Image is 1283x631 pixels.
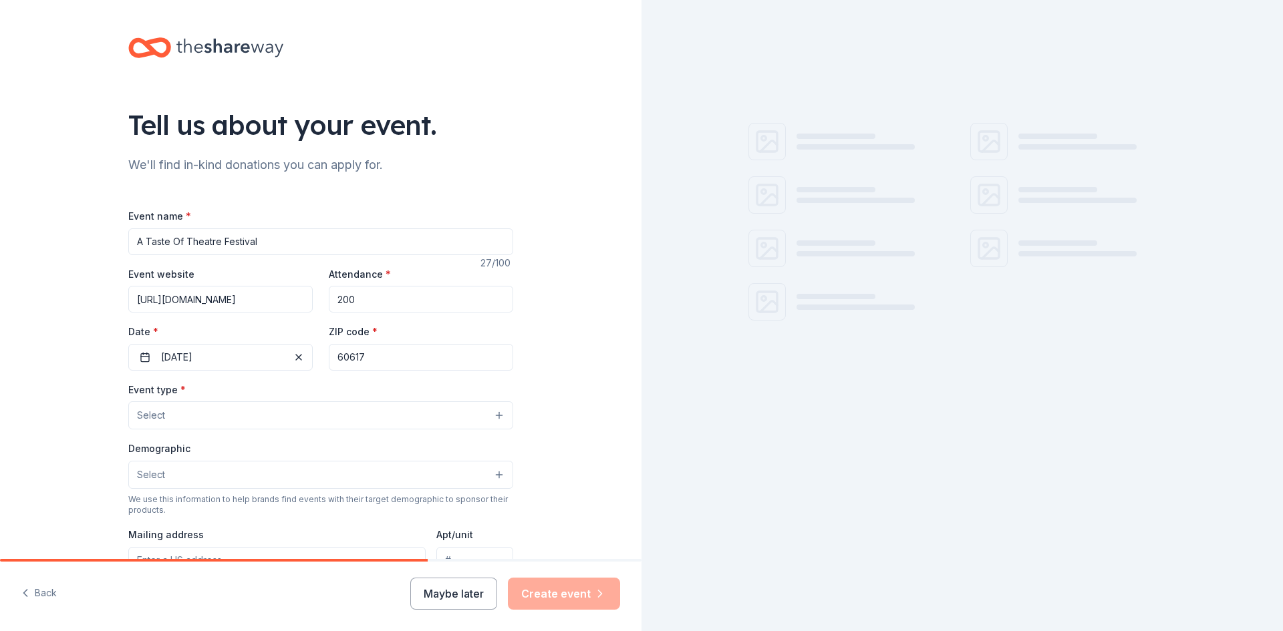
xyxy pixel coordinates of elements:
label: Event name [128,210,191,223]
button: Select [128,461,513,489]
label: ZIP code [329,325,378,339]
div: Tell us about your event. [128,106,513,144]
button: Maybe later [410,578,497,610]
input: # [436,547,513,574]
div: We'll find in-kind donations you can apply for. [128,154,513,176]
input: Spring Fundraiser [128,228,513,255]
label: Date [128,325,313,339]
label: Event type [128,383,186,397]
input: Enter a US address [128,547,426,574]
span: Select [137,467,165,483]
span: Select [137,407,165,423]
button: Back [21,580,57,608]
label: Demographic [128,442,190,455]
label: Mailing address [128,528,204,542]
input: 12345 (U.S. only) [329,344,513,371]
input: https://www... [128,286,313,312]
div: We use this information to help brands find events with their target demographic to sponsor their... [128,494,513,515]
input: 20 [329,286,513,312]
label: Apt/unit [436,528,473,542]
label: Attendance [329,268,391,281]
div: 27 /100 [480,255,513,271]
button: Select [128,401,513,429]
button: [DATE] [128,344,313,371]
label: Event website [128,268,194,281]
